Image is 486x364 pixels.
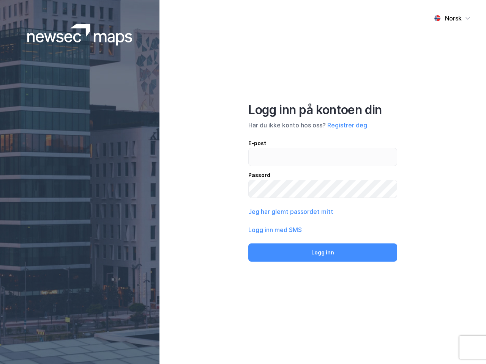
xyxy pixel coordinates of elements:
[445,14,462,23] div: Norsk
[248,139,397,148] div: E-post
[248,102,397,118] div: Logg inn på kontoen din
[248,225,302,234] button: Logg inn med SMS
[448,328,486,364] iframe: Chat Widget
[248,243,397,262] button: Logg inn
[248,121,397,130] div: Har du ikke konto hos oss?
[248,171,397,180] div: Passord
[248,207,333,216] button: Jeg har glemt passordet mitt
[327,121,367,130] button: Registrer deg
[27,24,133,45] img: logoWhite.bf58a803f64e89776f2b079ca2356427.svg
